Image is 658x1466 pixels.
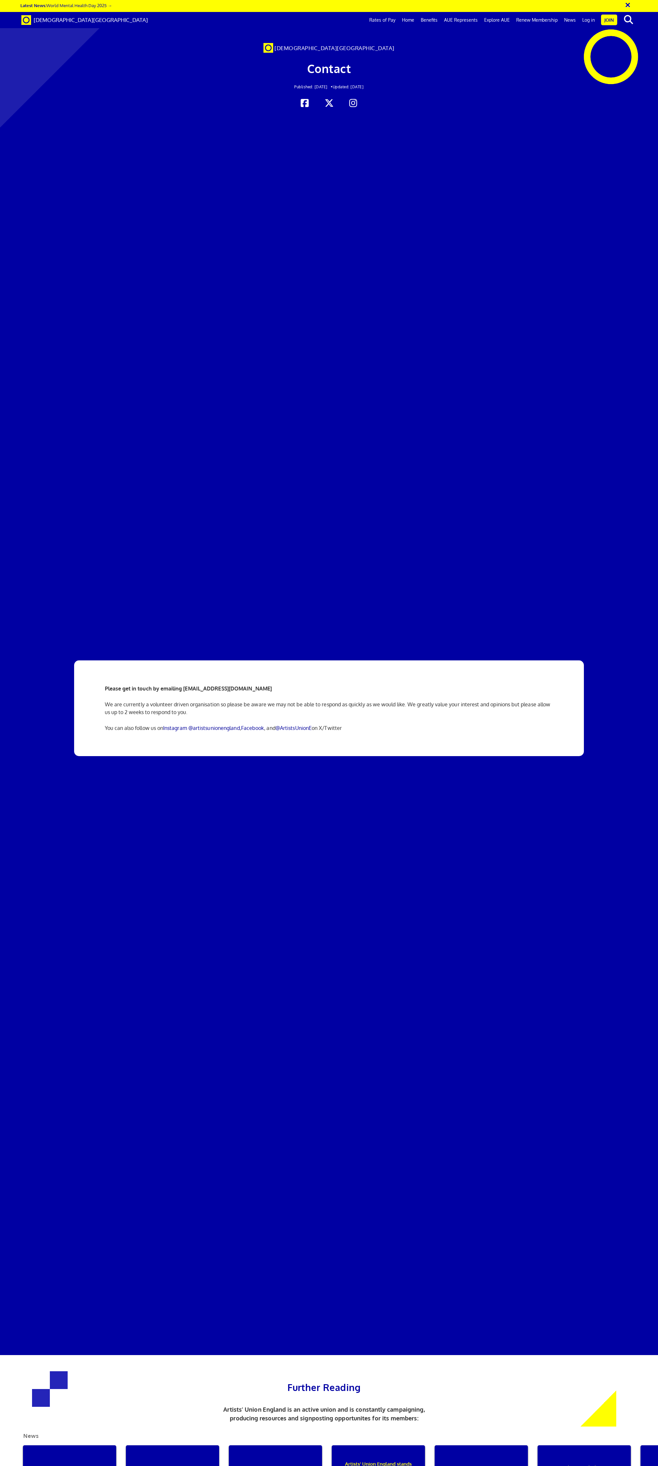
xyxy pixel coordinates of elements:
[20,3,112,8] a: Latest News:World Mental Health Day 2025 →
[34,16,148,23] span: [DEMOGRAPHIC_DATA][GEOGRAPHIC_DATA]
[307,61,351,76] span: Contact
[481,12,513,28] a: Explore AUE
[513,12,561,28] a: Renew Membership
[20,3,46,8] strong: Latest News:
[241,725,264,731] a: Facebook
[418,12,441,28] a: Benefits
[105,685,272,692] strong: Please get in touch by emailing [EMAIL_ADDRESS][DOMAIN_NAME]
[561,12,579,28] a: News
[105,724,553,732] p: You can also follow us on , , and on X/Twitter
[218,1405,430,1423] p: Artists’ Union England is an active union and is constantly campaigning, producing resources and ...
[366,12,399,28] a: Rates of Pay
[105,700,553,716] p: We are currently a volunteer driven organisation so please be aware we may not be able to respond...
[619,13,638,27] button: search
[399,12,418,28] a: Home
[17,12,153,28] a: Brand [DEMOGRAPHIC_DATA][GEOGRAPHIC_DATA]
[441,12,481,28] a: AUE Represents
[287,1382,361,1393] span: Further Reading
[579,12,598,28] a: Log in
[601,15,617,25] a: Join
[163,725,240,731] a: Instagram @artistsunionengland
[294,84,333,89] span: Published: [DATE] •
[275,725,312,731] a: @ArtistsUnionE
[126,85,533,89] h2: Updated: [DATE]
[274,45,395,51] span: [DEMOGRAPHIC_DATA][GEOGRAPHIC_DATA]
